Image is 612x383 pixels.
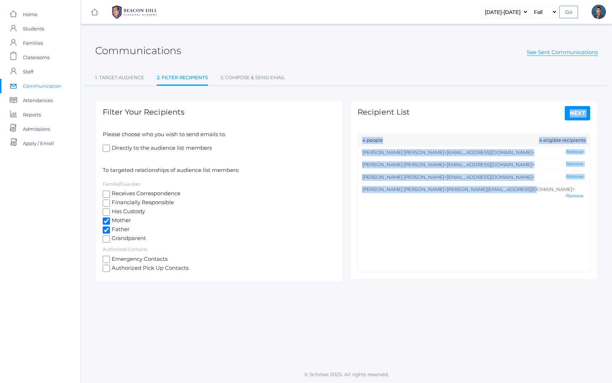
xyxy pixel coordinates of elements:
a: Next [565,106,591,120]
input: Father [103,226,110,234]
input: Grandparent [103,235,110,243]
a: See Sent Communications [527,49,598,56]
span: 4 eligible recipients [539,137,586,144]
span: <[EMAIL_ADDRESS][DOMAIN_NAME]> [444,149,534,155]
a: 3. Compose & Send Email [220,71,285,85]
span: [PERSON_NAME] [PERSON_NAME] [362,162,444,167]
span: Staff [23,64,33,79]
input: Go [559,6,578,18]
span: Communication [23,79,62,93]
button: Remove [564,161,586,167]
span: Reports [23,107,41,122]
span: Authorized Pick Up Contacts [110,264,189,273]
span: Admissions [23,122,50,136]
span: Emergency Contacts [110,255,167,264]
div: Lucas Vieira [592,5,606,19]
h2: Communications [95,45,181,56]
input: Mother [103,217,110,225]
span: <[PERSON_NAME][EMAIL_ADDRESS][DOMAIN_NAME]> [444,186,575,192]
a: 2. Filter Recipients [157,71,208,86]
span: Classrooms [23,50,49,64]
span: Receives Correspondence [110,190,180,198]
input: Receives Correspondence [103,191,110,198]
input: Financially Responsible [103,200,110,207]
input: Has Custody [103,209,110,216]
p: To targeted relationships of audience list members: [103,166,335,174]
span: Mother [110,216,131,225]
button: Remove [564,193,586,199]
span: [PERSON_NAME] [PERSON_NAME] [362,149,444,155]
span: [PERSON_NAME] [PERSON_NAME] [362,174,444,180]
span: Apply / Enroll [23,136,54,150]
span: [PERSON_NAME] [PERSON_NAME] [362,186,444,192]
div: 4 people [358,134,590,147]
span: Directly to the audience list members [110,144,212,153]
h1: Recipient List [358,108,410,116]
span: Grandparent [110,234,146,243]
span: Home [23,7,38,21]
label: Authorized Contacts [103,246,147,252]
input: Directly to the audience list members [103,145,110,152]
button: Remove [564,174,586,180]
span: <[EMAIL_ADDRESS][DOMAIN_NAME]> [444,174,534,180]
span: Financially Responsible [110,198,174,207]
span: Has Custody [110,207,145,216]
span: Attendances [23,93,53,107]
span: Students [23,21,44,36]
button: Remove [564,149,586,155]
img: BHCALogos-05-308ed15e86a5a0abce9b8dd61676a3503ac9727e845dece92d48e8588c001991.png [108,3,161,21]
label: Familial/Guardian [103,181,141,187]
span: <[EMAIL_ADDRESS][DOMAIN_NAME]> [444,162,534,167]
a: 1. Target Audience [95,71,144,85]
span: Father [110,225,130,234]
p: © Scholae 2025. All rights reserved. [81,371,612,378]
p: Please choose who you wish to send emails to. [103,130,335,139]
span: Families [23,36,43,50]
input: Authorized Pick Up Contacts [103,265,110,272]
h1: Filter Your Recipients [103,108,184,116]
input: Emergency Contacts [103,256,110,263]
